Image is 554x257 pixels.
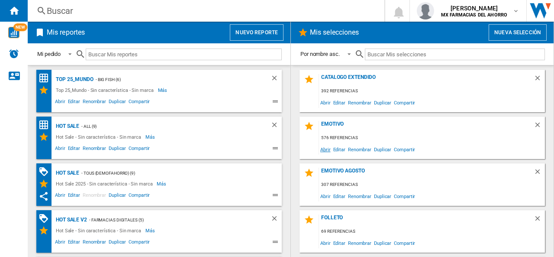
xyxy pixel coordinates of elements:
div: Mis Selecciones [39,225,54,236]
span: Duplicar [107,238,127,248]
span: Renombrar [81,98,107,108]
span: Renombrar [347,190,373,202]
div: Emotivo Agosto [319,168,534,179]
span: Abrir [319,143,332,155]
input: Buscar Mis selecciones [365,49,545,60]
div: Hot Sale - Sin característica - Sin marca [54,132,145,142]
div: 69 referencias [319,226,545,237]
div: 576 referencias [319,133,545,143]
span: NEW [13,23,27,31]
span: Más [157,179,167,189]
span: Más [145,225,156,236]
div: Hot Sale [54,168,79,179]
div: Borrar [271,74,282,85]
ng-md-icon: Este reporte se ha compartido contigo [39,191,49,202]
span: Editar [332,237,347,249]
div: Matriz de precios [39,120,54,130]
span: Renombrar [81,191,107,202]
span: Compartir [393,190,416,202]
div: Borrar [534,168,545,179]
div: Hot Sale [54,121,79,132]
b: MX FARMACIAS DEL AHORRO [441,12,507,18]
span: Abrir [54,191,67,202]
div: 307 referencias [319,179,545,190]
span: Compartir [393,143,416,155]
img: alerts-logo.svg [9,49,19,59]
span: Editar [67,191,81,202]
div: Borrar [534,215,545,226]
span: Compartir [127,238,151,248]
div: Matriz de PROMOCIONES [39,213,54,224]
div: Borrar [271,215,282,225]
h2: Mis selecciones [308,24,361,41]
div: Hot Sale V2 [54,215,87,225]
div: Buscar [47,5,362,17]
span: Duplicar [373,237,393,249]
div: Mi pedido [37,51,61,57]
span: Más [158,85,169,95]
span: Duplicar [373,190,393,202]
span: Renombrar [81,238,107,248]
span: Compartir [393,237,416,249]
span: Editar [332,190,347,202]
div: Borrar [534,121,545,133]
span: Abrir [54,98,67,108]
span: Editar [67,238,81,248]
div: Mis Selecciones [39,179,54,189]
span: Abrir [54,238,67,248]
div: 392 referencias [319,86,545,97]
span: Compartir [393,97,416,108]
div: - Big Fish (6) [93,74,253,85]
span: Compartir [127,98,151,108]
span: Editar [332,143,347,155]
span: Renombrar [347,237,373,249]
div: - TOUS (demofahorro) (9) [79,168,264,179]
div: Borrar [534,74,545,86]
span: Abrir [54,144,67,155]
button: Nuevo reporte [230,24,283,41]
div: Matriz de precios [39,73,54,84]
span: Renombrar [347,97,373,108]
span: Duplicar [373,143,393,155]
span: Renombrar [81,144,107,155]
h2: Mis reportes [45,24,87,41]
div: Top 25_Mundo - Sin característica - Sin marca [54,85,158,95]
div: Emotivo [319,121,534,133]
div: Hot Sale - Sin característica - Sin marca [54,225,145,236]
span: Duplicar [107,98,127,108]
div: Matriz de PROMOCIONES [39,166,54,177]
div: Borrar [271,121,282,132]
div: CATALOGO EXTENDIDO [319,74,534,86]
div: Mis Selecciones [39,85,54,95]
span: Abrir [319,237,332,249]
div: Por nombre asc. [300,51,340,57]
input: Buscar Mis reportes [86,49,282,60]
span: Renombrar [347,143,373,155]
button: Nueva selección [489,24,547,41]
div: - ALL (9) [79,121,253,132]
div: Hot Sale 2025 - Sin característica - Sin marca [54,179,157,189]
span: Compartir [127,191,151,202]
span: Duplicar [107,144,127,155]
span: Abrir [319,97,332,108]
span: Editar [332,97,347,108]
span: Más [145,132,156,142]
div: Mis Selecciones [39,132,54,142]
span: Editar [67,144,81,155]
span: Abrir [319,190,332,202]
span: [PERSON_NAME] [441,4,507,13]
span: Compartir [127,144,151,155]
div: - Farmacias Digitales (5) [87,215,253,225]
span: Duplicar [107,191,127,202]
span: Editar [67,98,81,108]
div: Folleto [319,215,534,226]
img: wise-card.svg [8,27,19,38]
img: profile.jpg [417,2,434,20]
span: Duplicar [373,97,393,108]
div: Top 25_Mundo [54,74,93,85]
